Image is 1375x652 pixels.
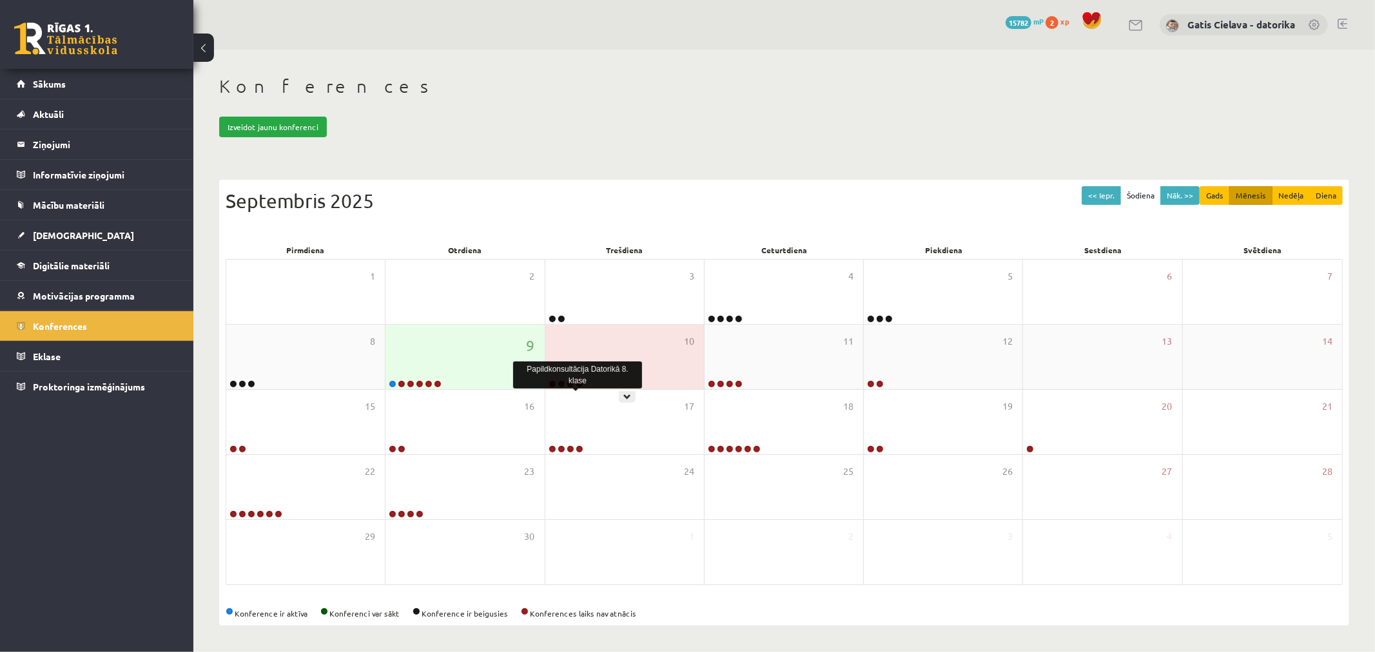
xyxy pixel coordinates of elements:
a: Motivācijas programma [17,281,177,311]
span: 9 [527,334,535,356]
a: Mācību materiāli [17,190,177,220]
span: 24 [684,465,694,479]
div: Trešdiena [545,241,705,259]
span: 15 [365,399,375,414]
span: 19 [1002,399,1013,414]
span: 25 [843,465,853,479]
span: 4 [848,269,853,283]
span: 1 [370,269,375,283]
button: Gads [1200,186,1230,205]
span: 4 [1167,530,1173,544]
span: Eklase [33,350,61,362]
div: Pirmdiena [226,241,385,259]
a: Eklase [17,341,177,371]
span: Mācību materiāli [33,199,104,211]
span: 23 [525,465,535,479]
span: 22 [365,465,375,479]
span: Sākums [33,78,66,90]
span: mP [1033,16,1044,26]
span: 7 [1327,269,1332,283]
span: Motivācijas programma [33,290,135,302]
span: 10 [684,334,694,349]
span: 29 [365,530,375,544]
span: 11 [843,334,853,349]
span: [DEMOGRAPHIC_DATA] [33,229,134,241]
button: Mēnesis [1229,186,1273,205]
span: 13 [1162,334,1173,349]
a: Informatīvie ziņojumi [17,160,177,189]
img: Gatis Cielava - datorika [1166,19,1179,32]
span: 17 [684,399,694,414]
span: 2 [1046,16,1058,29]
a: [DEMOGRAPHIC_DATA] [17,220,177,250]
a: Sākums [17,69,177,99]
a: Izveidot jaunu konferenci [219,117,327,137]
button: Nāk. >> [1160,186,1200,205]
button: << Iepr. [1082,186,1121,205]
span: Konferences [33,320,87,332]
span: 27 [1162,465,1173,479]
span: Proktoringa izmēģinājums [33,381,145,392]
span: Digitālie materiāli [33,260,110,271]
a: Proktoringa izmēģinājums [17,372,177,401]
a: Ziņojumi [17,129,177,159]
span: 3 [1008,530,1013,544]
h1: Konferences [219,75,1349,97]
a: 15782 mP [1006,16,1044,26]
span: xp [1060,16,1069,26]
div: Otrdiena [385,241,545,259]
button: Šodiena [1120,186,1161,205]
legend: Informatīvie ziņojumi [33,160,177,189]
span: 16 [525,399,535,414]
div: Piekdiena [864,241,1024,259]
span: 8 [370,334,375,349]
a: Aktuāli [17,99,177,129]
legend: Ziņojumi [33,129,177,159]
span: 18 [843,399,853,414]
span: 3 [689,269,694,283]
span: 2 [848,530,853,544]
span: 28 [1322,465,1332,479]
span: 21 [1322,399,1332,414]
span: 12 [1002,334,1013,349]
span: 14 [1322,334,1332,349]
div: Septembris 2025 [226,186,1343,215]
div: Papildkonsultācija Datorikā 8. klase [513,361,642,388]
a: Digitālie materiāli [17,251,177,280]
button: Diena [1309,186,1343,205]
span: 20 [1162,399,1173,414]
span: Aktuāli [33,108,64,120]
span: 6 [1167,269,1173,283]
span: 5 [1327,530,1332,544]
span: 30 [525,530,535,544]
span: 15782 [1006,16,1031,29]
a: 2 xp [1046,16,1075,26]
div: Konference ir aktīva Konferenci var sākt Konference ir beigusies Konferences laiks nav atnācis [226,608,1343,619]
div: Svētdiena [1183,241,1343,259]
a: Rīgas 1. Tālmācības vidusskola [14,23,117,55]
span: 2 [530,269,535,283]
a: Gatis Cielava - datorika [1187,18,1295,31]
span: 1 [689,530,694,544]
span: 26 [1002,465,1013,479]
button: Nedēļa [1272,186,1310,205]
a: Konferences [17,311,177,341]
span: 5 [1008,269,1013,283]
div: Ceturtdiena [705,241,864,259]
div: Sestdiena [1024,241,1184,259]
